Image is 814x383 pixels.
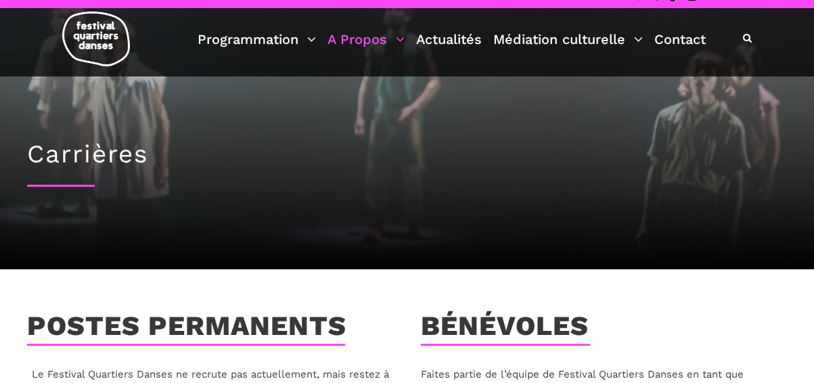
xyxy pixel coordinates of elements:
img: logo-fqd-med [62,12,130,66]
h3: Postes permanents [27,310,346,344]
h3: Bénévoles [421,310,589,344]
a: A Propos [327,28,405,51]
h1: Carrières [27,139,787,169]
a: Contact [654,28,706,51]
a: Médiation culturelle [493,28,643,51]
a: Actualités [416,28,482,51]
a: Programmation [198,28,316,51]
